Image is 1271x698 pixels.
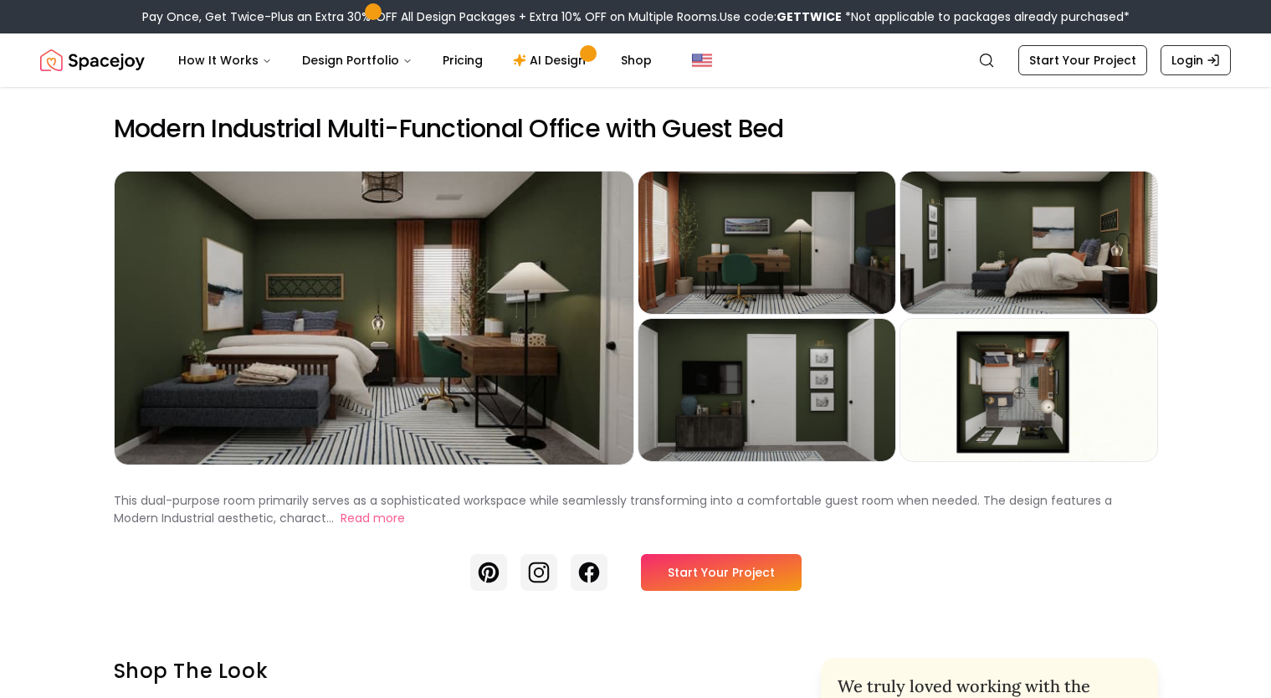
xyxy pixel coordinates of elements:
a: Login [1161,45,1231,75]
span: *Not applicable to packages already purchased* [842,8,1130,25]
nav: Main [165,44,665,77]
button: Read more [341,510,405,527]
h3: Shop the look [114,658,787,685]
nav: Global [40,33,1231,87]
a: Start Your Project [1018,45,1147,75]
img: United States [692,50,712,70]
a: Spacejoy [40,44,145,77]
a: Shop [607,44,665,77]
a: Pricing [429,44,496,77]
button: How It Works [165,44,285,77]
a: Start Your Project [641,554,802,591]
div: Pay Once, Get Twice-Plus an Extra 30% OFF All Design Packages + Extra 10% OFF on Multiple Rooms. [142,8,1130,25]
h2: Modern Industrial Multi-Functional Office with Guest Bed [114,114,1158,144]
a: AI Design [500,44,604,77]
b: GETTWICE [776,8,842,25]
button: Design Portfolio [289,44,426,77]
img: Spacejoy Logo [40,44,145,77]
span: Use code: [720,8,842,25]
p: This dual-purpose room primarily serves as a sophisticated workspace while seamlessly transformin... [114,492,1112,526]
